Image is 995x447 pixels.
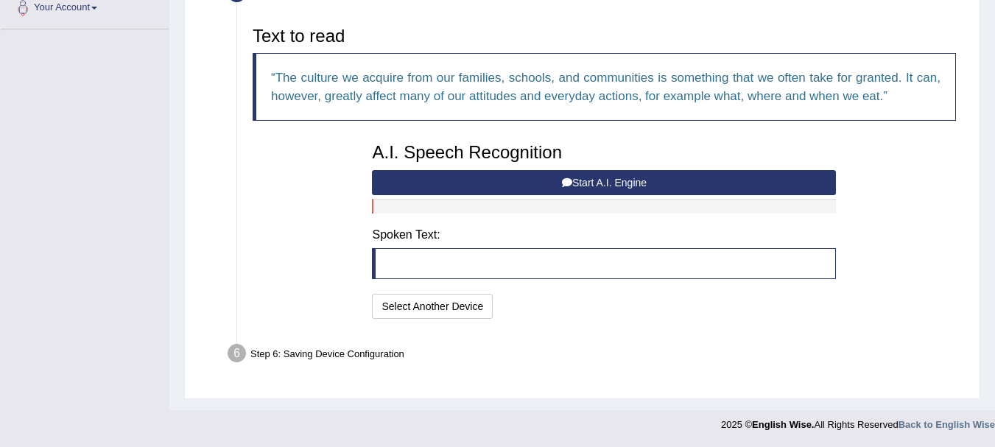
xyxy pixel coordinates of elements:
[253,27,956,46] h3: Text to read
[372,143,836,162] h3: A.I. Speech Recognition
[752,419,814,430] strong: English Wise.
[899,419,995,430] a: Back to English Wise
[372,228,836,242] h4: Spoken Text:
[721,410,995,432] div: 2025 © All Rights Reserved
[221,339,973,372] div: Step 6: Saving Device Configuration
[372,170,836,195] button: Start A.I. Engine
[271,71,940,103] q: The culture we acquire from our families, schools, and communities is something that we often tak...
[372,294,493,319] button: Select Another Device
